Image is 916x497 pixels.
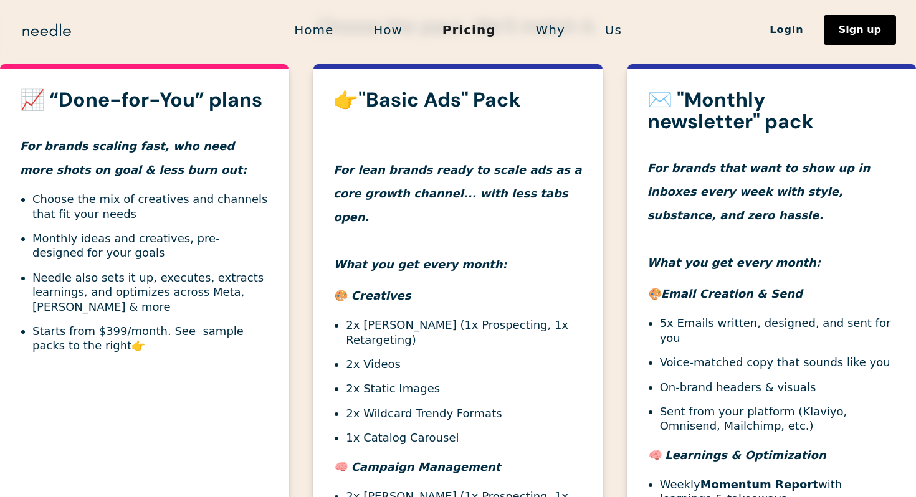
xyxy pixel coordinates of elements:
em: For lean brands ready to scale ads as a core growth channel... with less tabs open. What you get ... [333,163,581,271]
em: For brands scaling fast, who need more shots on goal & less burn out: [20,140,247,176]
li: Sent from your platform (Klaviyo, Omnisend, Mailchimp, etc.) [660,404,896,433]
strong: Momentum Report [700,478,818,491]
li: Choose the mix of creatives and channels that fit your needs [32,192,269,221]
em: Email Creation & Send [661,287,803,300]
li: On-brand headers & visuals [660,380,896,394]
li: 2x Wildcard Trendy Formats [346,406,582,420]
a: How [353,17,422,43]
strong: 👉"Basic Ads" Pack [333,87,521,113]
a: Login [750,19,824,40]
li: Needle also sets it up, executes, extracts learnings, and optimizes across Meta, [PERSON_NAME] & ... [32,270,269,314]
h3: 📈 “Done-for-You” plans [20,89,269,111]
li: 2x Static Images [346,381,582,395]
li: 5x Emails written, designed, and sent for you [660,316,896,345]
em: For brands that want to show up in inboxes every week with style, substance, and zero hassle. Wha... [647,161,871,269]
a: Pricing [422,17,516,43]
em: 🎨 Creatives [333,289,411,302]
li: 1x Catalog Carousel [346,430,582,445]
li: 2x [PERSON_NAME] (1x Prospecting, 1x Retargeting) [346,318,582,347]
li: Monthly ideas and creatives, pre-designed for your goals [32,231,269,260]
li: Voice-matched copy that sounds like you [660,355,896,369]
a: Us [585,17,642,43]
em: 🧠 Campaign Management [333,460,500,473]
li: 2x Videos [346,357,582,371]
a: Sign up [824,15,896,45]
a: Why [516,17,585,43]
em: 🧠 Learnings & Optimization [647,448,826,462]
em: 🎨 [647,287,661,300]
li: Starts from $399/month. See sample packs to the right [32,324,269,353]
a: Home [274,17,353,43]
div: Sign up [839,25,881,35]
strong: 👉 [131,339,145,352]
h3: ✉️ "Monthly newsletter" pack [647,89,896,133]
